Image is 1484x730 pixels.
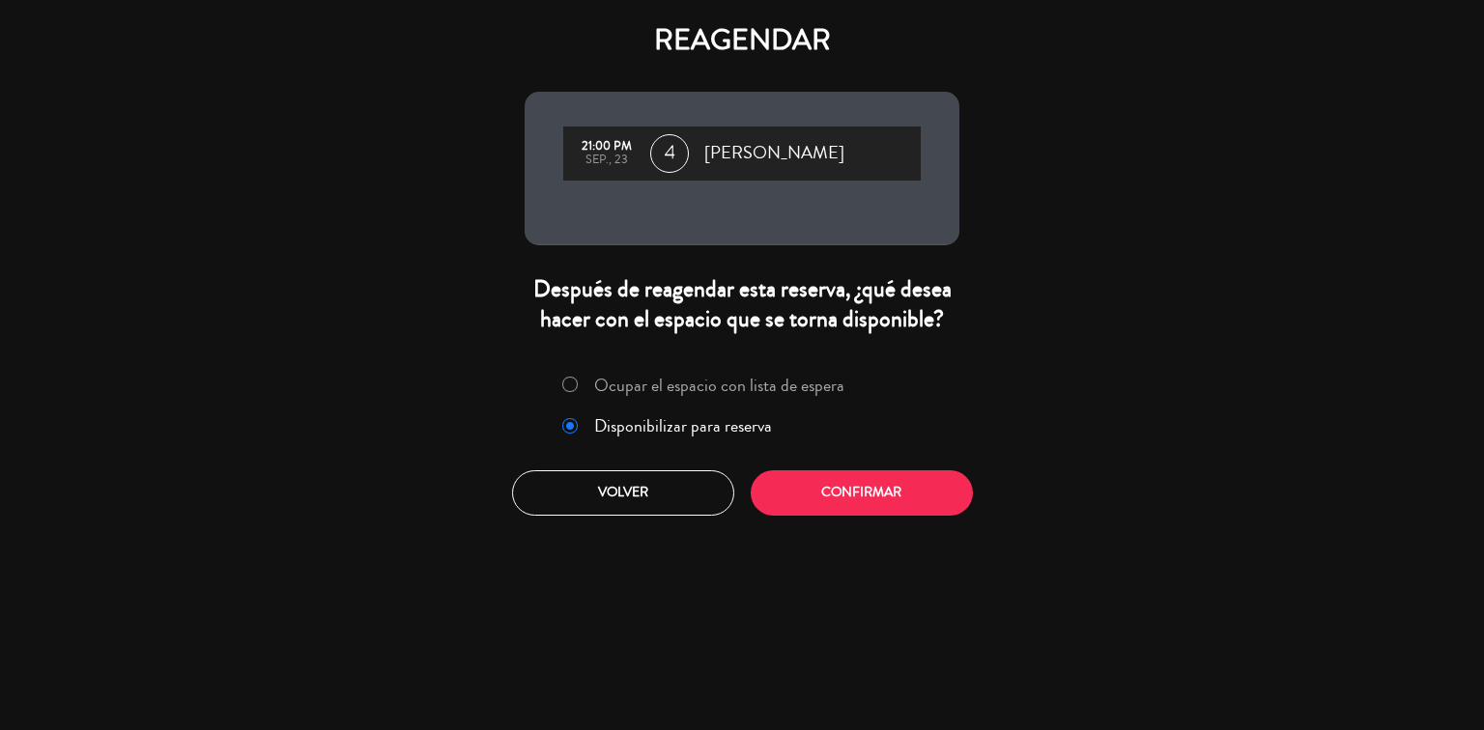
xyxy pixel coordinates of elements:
h4: REAGENDAR [525,23,959,58]
button: Volver [512,470,734,516]
span: 4 [650,134,689,173]
div: 21:00 PM [573,140,641,154]
label: Disponibilizar para reserva [594,417,772,435]
div: Después de reagendar esta reserva, ¿qué desea hacer con el espacio que se torna disponible? [525,274,959,334]
button: Confirmar [751,470,973,516]
div: sep., 23 [573,154,641,167]
span: [PERSON_NAME] [704,139,844,168]
label: Ocupar el espacio con lista de espera [594,377,844,394]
